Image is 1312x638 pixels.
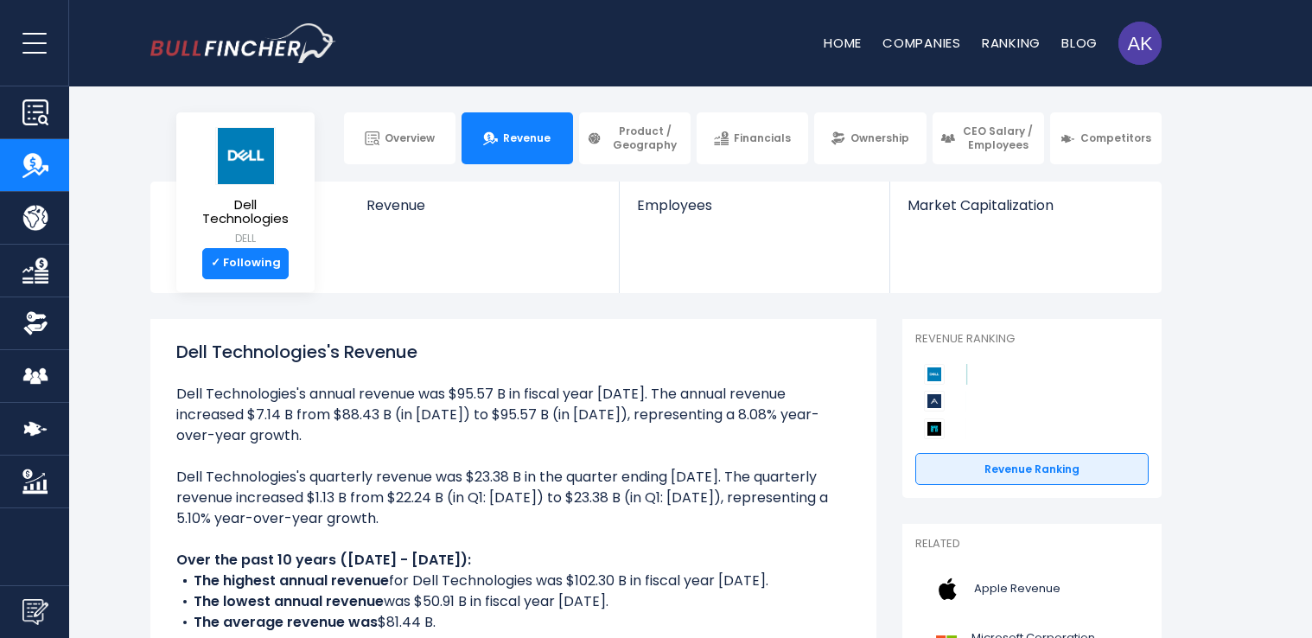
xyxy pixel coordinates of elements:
a: Revenue [462,112,573,164]
b: Over the past 10 years ([DATE] - [DATE]): [176,550,471,570]
a: CEO Salary / Employees [933,112,1044,164]
h1: Dell Technologies's Revenue [176,339,850,365]
a: Market Capitalization [890,182,1160,243]
li: for Dell Technologies was $102.30 B in fiscal year [DATE]. [176,571,850,591]
a: Overview [344,112,455,164]
li: was $50.91 B in fiscal year [DATE]. [176,591,850,612]
span: Overview [385,131,435,145]
a: Product / Geography [579,112,691,164]
a: Blog [1061,34,1098,52]
span: Revenue [503,131,551,145]
img: NetApp competitors logo [924,418,945,439]
small: DELL [190,231,301,246]
a: Employees [620,182,888,243]
img: bullfincher logo [150,23,336,63]
span: CEO Salary / Employees [960,124,1036,151]
img: Dell Technologies competitors logo [924,364,945,385]
a: Competitors [1050,112,1162,164]
span: Dell Technologies [190,198,301,226]
a: Home [824,34,862,52]
a: Ranking [982,34,1041,52]
span: Ownership [850,131,909,145]
li: Dell Technologies's quarterly revenue was $23.38 B in the quarter ending [DATE]. The quarterly re... [176,467,850,529]
a: ✓ Following [202,248,289,279]
a: Companies [882,34,961,52]
span: Market Capitalization [908,197,1143,214]
b: The highest annual revenue [194,571,389,590]
li: $81.44 B. [176,612,850,633]
img: Arista Networks competitors logo [924,391,945,412]
b: The average revenue was [194,612,378,632]
span: Competitors [1080,131,1151,145]
a: Financials [697,112,808,164]
span: Product / Geography [607,124,683,151]
a: Apple Revenue [915,565,1149,613]
li: Dell Technologies's annual revenue was $95.57 B in fiscal year [DATE]. The annual revenue increas... [176,384,850,446]
span: Revenue [366,197,602,214]
img: AAPL logo [926,570,969,609]
p: Revenue Ranking [915,332,1149,347]
span: Financials [734,131,791,145]
p: Related [915,537,1149,552]
span: Employees [637,197,871,214]
a: Go to homepage [150,23,336,63]
a: Revenue [349,182,620,243]
img: Ownership [22,310,48,336]
a: Revenue Ranking [915,453,1149,486]
a: Ownership [814,112,926,164]
b: The lowest annual revenue [194,591,384,611]
a: Dell Technologies DELL [189,126,302,248]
